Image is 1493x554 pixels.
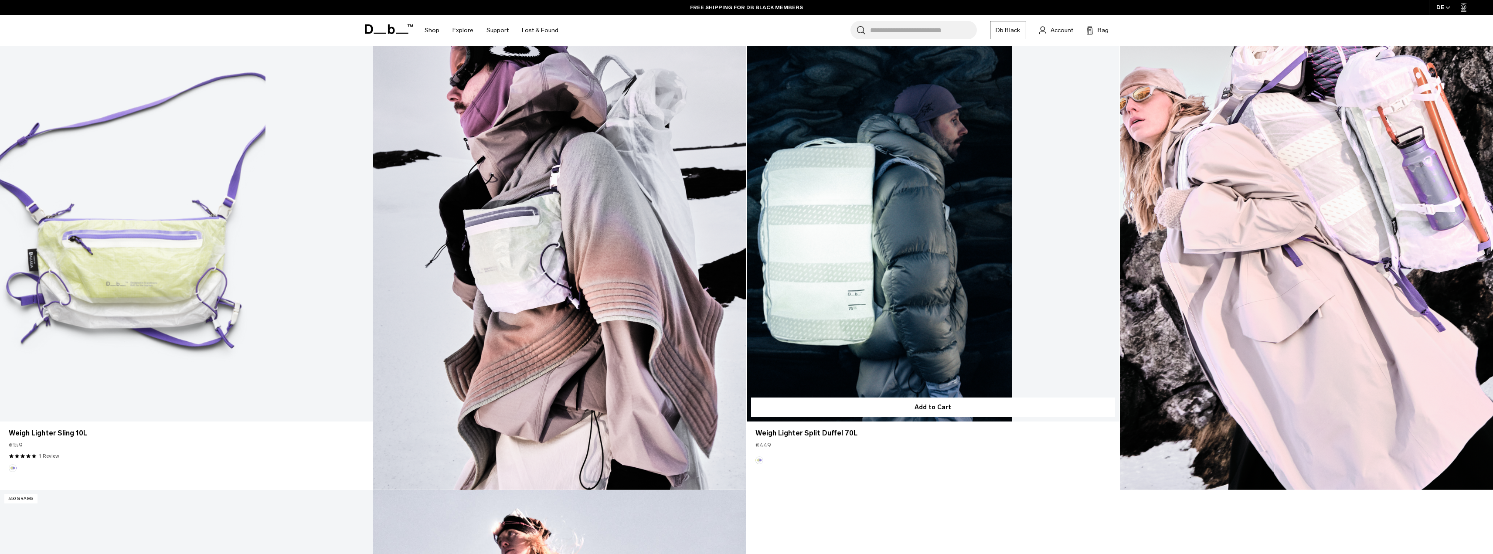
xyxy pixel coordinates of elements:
[9,464,17,472] button: Aurora
[690,3,803,11] a: FREE SHIPPING FOR DB BLACK MEMBERS
[39,452,59,460] a: 1 reviews
[373,7,746,490] img: Content block image
[755,441,771,450] span: €449
[1086,25,1109,35] button: Bag
[1039,25,1073,35] a: Account
[522,15,558,46] a: Lost & Found
[1051,26,1073,35] span: Account
[9,441,23,450] span: €159
[418,15,565,46] nav: Main Navigation
[1120,7,1493,490] img: Content block image
[751,398,1115,417] button: Add to Cart
[755,428,1111,438] a: Weigh Lighter Split Duffel 70L
[9,428,364,438] a: Weigh Lighter Sling 10L
[4,494,37,503] p: 450 grams
[486,15,509,46] a: Support
[452,15,473,46] a: Explore
[1098,26,1109,35] span: Bag
[425,15,439,46] a: Shop
[990,21,1026,39] a: Db Black
[755,456,763,464] button: Aurora
[747,7,1119,421] a: Weigh Lighter Split Duffel 70L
